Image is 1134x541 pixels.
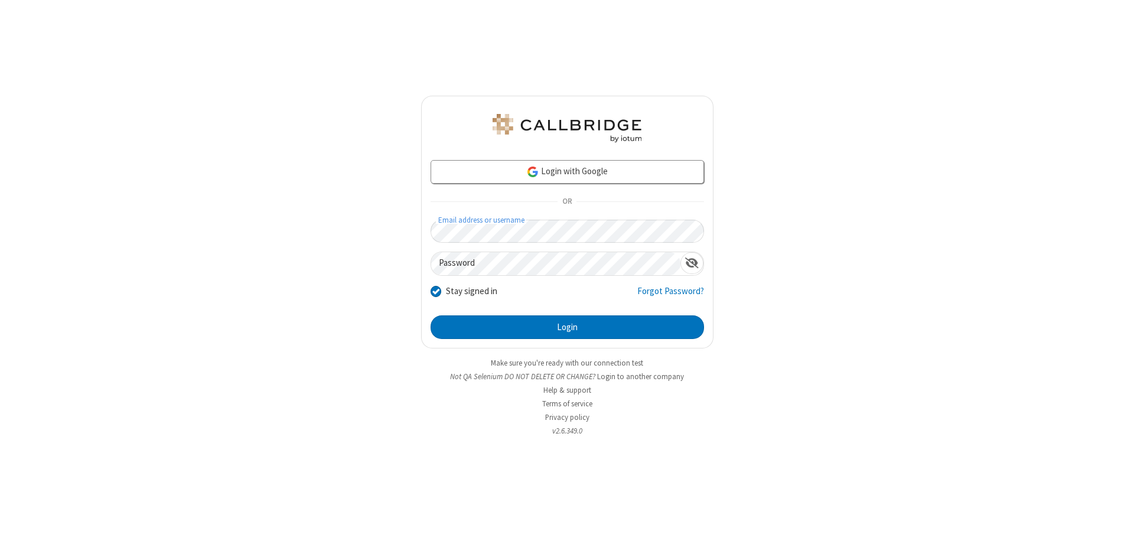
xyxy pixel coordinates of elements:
a: Login with Google [431,160,704,184]
img: google-icon.png [526,165,539,178]
a: Terms of service [542,399,592,409]
input: Email address or username [431,220,704,243]
div: Show password [680,252,703,274]
a: Make sure you're ready with our connection test [491,358,643,368]
li: Not QA Selenium DO NOT DELETE OR CHANGE? [421,371,713,382]
a: Help & support [543,385,591,395]
a: Forgot Password? [637,285,704,307]
li: v2.6.349.0 [421,425,713,436]
span: OR [558,194,576,210]
button: Login to another company [597,371,684,382]
img: QA Selenium DO NOT DELETE OR CHANGE [490,114,644,142]
input: Password [431,252,680,275]
label: Stay signed in [446,285,497,298]
button: Login [431,315,704,339]
a: Privacy policy [545,412,589,422]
